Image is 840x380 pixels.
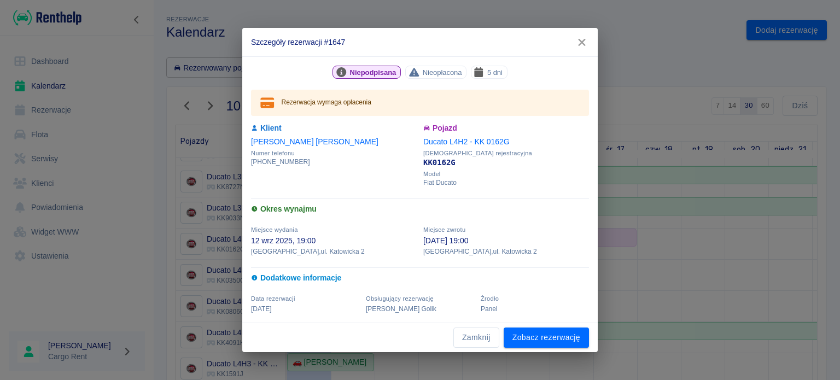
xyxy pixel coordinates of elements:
[366,304,474,314] p: [PERSON_NAME] Golik
[481,295,499,302] span: Żrodło
[251,203,589,215] h6: Okres wynajmu
[423,178,589,188] p: Fiat Ducato
[251,272,589,284] h6: Dodatkowe informacje
[423,122,589,134] h6: Pojazd
[423,171,589,178] span: Model
[423,157,589,168] p: KK0162G
[346,67,401,78] span: Niepodpisana
[251,304,359,314] p: [DATE]
[251,295,295,302] span: Data rezerwacji
[251,235,417,247] p: 12 wrz 2025, 19:00
[251,150,417,157] span: Numer telefonu
[453,328,499,348] button: Zamknij
[481,304,589,314] p: Panel
[251,247,417,256] p: [GEOGRAPHIC_DATA] , ul. Katowicka 2
[251,226,298,233] span: Miejsce wydania
[366,295,434,302] span: Obsługujący rezerwację
[423,226,465,233] span: Miejsce zwrotu
[423,150,589,157] span: [DEMOGRAPHIC_DATA] rejestracyjna
[251,157,417,167] p: [PHONE_NUMBER]
[423,137,510,146] a: Ducato L4H2 - KK 0162G
[504,328,589,348] a: Zobacz rezerwację
[423,247,589,256] p: [GEOGRAPHIC_DATA] , ul. Katowicka 2
[242,28,598,56] h2: Szczegóły rezerwacji #1647
[423,235,589,247] p: [DATE] 19:00
[251,122,417,134] h6: Klient
[282,93,371,113] div: Rezerwacja wymaga opłacenia
[483,67,507,78] span: 5 dni
[251,137,378,146] a: [PERSON_NAME] [PERSON_NAME]
[418,67,466,78] span: Nieopłacona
